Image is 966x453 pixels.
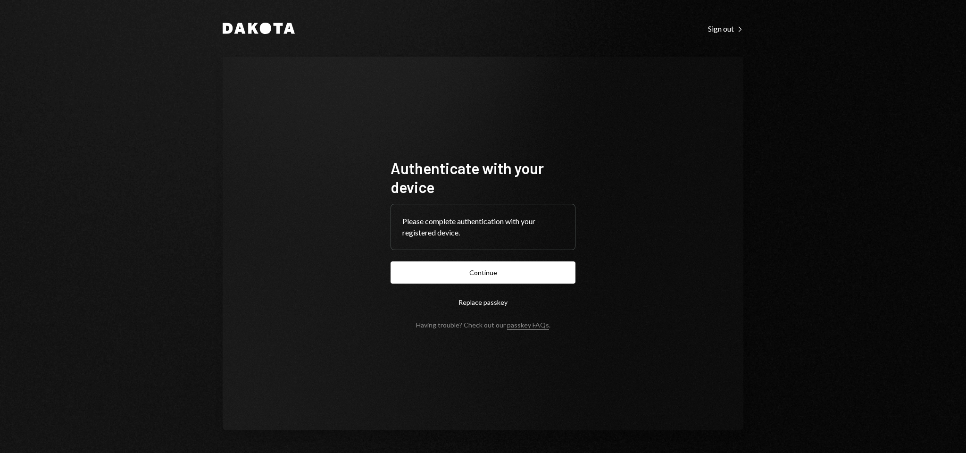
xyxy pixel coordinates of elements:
[507,321,549,330] a: passkey FAQs
[402,216,564,238] div: Please complete authentication with your registered device.
[708,23,743,34] a: Sign out
[391,159,575,196] h1: Authenticate with your device
[391,291,575,313] button: Replace passkey
[708,24,743,34] div: Sign out
[391,261,575,284] button: Continue
[416,321,550,329] div: Having trouble? Check out our .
